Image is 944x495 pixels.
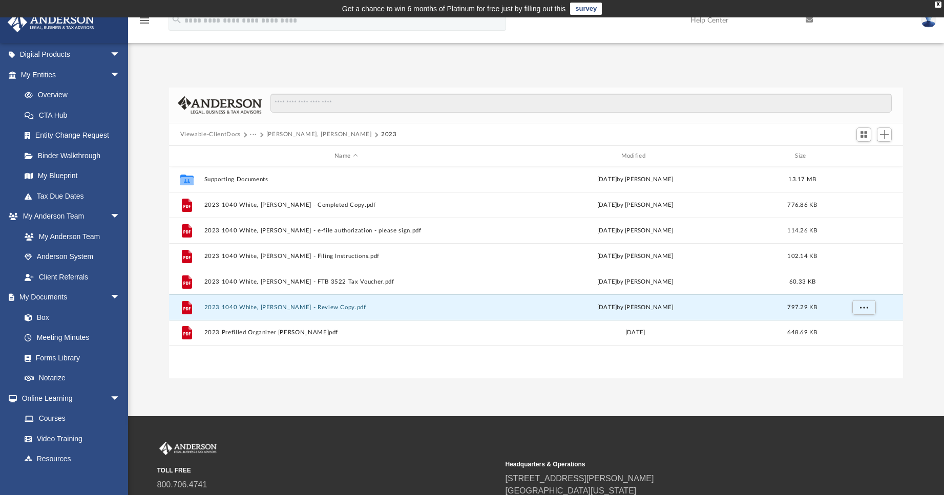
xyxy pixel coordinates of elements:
[110,64,131,85] span: arrow_drop_down
[570,3,602,15] a: survey
[14,368,131,389] a: Notarize
[171,14,182,25] i: search
[7,287,131,308] a: My Documentsarrow_drop_down
[7,388,131,408] a: Online Learningarrow_drop_down
[787,253,817,259] span: 102.14 KB
[493,175,777,184] div: [DATE] by [PERSON_NAME]
[493,303,777,312] div: [DATE] by [PERSON_NAME]
[110,206,131,227] span: arrow_drop_down
[157,442,219,455] img: Anderson Advisors Platinum Portal
[493,328,777,337] div: [DATE]
[266,130,372,139] button: [PERSON_NAME], [PERSON_NAME]
[110,45,131,66] span: arrow_drop_down
[14,226,125,247] a: My Anderson Team
[169,166,904,378] div: grid
[138,14,151,27] i: menu
[493,201,777,210] div: [DATE] by [PERSON_NAME]
[157,480,207,489] a: 800.706.4741
[204,304,488,311] button: 2023 1040 White, [PERSON_NAME] - Review Copy.pdf
[493,277,777,287] div: [DATE] by [PERSON_NAME]
[14,408,131,429] a: Courses
[7,45,136,65] a: Digital Productsarrow_drop_down
[852,300,875,315] button: More options
[14,247,131,267] a: Anderson System
[204,227,488,234] button: 2023 1040 White, [PERSON_NAME] - e-file authorization - please sign.pdf
[493,152,778,161] div: Modified
[14,348,125,368] a: Forms Library
[493,226,777,235] div: [DATE] by [PERSON_NAME]
[110,287,131,308] span: arrow_drop_down
[921,13,936,28] img: User Pic
[14,449,131,469] a: Resources
[7,64,136,85] a: My Entitiesarrow_drop_down
[856,127,872,142] button: Switch to Grid View
[157,466,498,475] small: TOLL FREE
[7,206,131,227] a: My Anderson Teamarrow_drop_down
[381,130,397,139] button: 2023
[506,486,637,495] a: [GEOGRAPHIC_DATA][US_STATE]
[5,12,97,32] img: Anderson Advisors Platinum Portal
[788,177,816,182] span: 13.17 MB
[493,252,777,261] div: [DATE] by [PERSON_NAME]
[270,94,892,113] input: Search files and folders
[935,2,941,8] div: close
[14,166,131,186] a: My Blueprint
[782,152,823,161] div: Size
[14,85,136,105] a: Overview
[204,330,488,336] button: 2023 Prefilled Organizer [PERSON_NAME]pdf
[789,279,815,285] span: 60.33 KB
[14,145,136,166] a: Binder Walkthrough
[204,253,488,260] button: 2023 1040 White, [PERSON_NAME] - Filing Instructions.pdf
[14,428,125,449] a: Video Training
[14,307,125,328] a: Box
[506,460,847,469] small: Headquarters & Operations
[110,388,131,409] span: arrow_drop_down
[827,152,899,161] div: id
[14,328,131,348] a: Meeting Minutes
[787,330,817,335] span: 648.69 KB
[14,186,136,206] a: Tax Due Dates
[138,19,151,27] a: menu
[250,130,257,139] button: ···
[14,267,131,287] a: Client Referrals
[506,474,654,483] a: [STREET_ADDRESS][PERSON_NAME]
[204,176,488,183] button: Supporting Documents
[877,127,892,142] button: Add
[14,125,136,146] a: Entity Change Request
[180,130,241,139] button: Viewable-ClientDocs
[14,105,136,125] a: CTA Hub
[173,152,199,161] div: id
[203,152,488,161] div: Name
[787,202,817,208] span: 776.86 KB
[204,202,488,208] button: 2023 1040 White, [PERSON_NAME] - Completed Copy.pdf
[787,228,817,233] span: 114.26 KB
[787,305,817,310] span: 797.29 KB
[342,3,566,15] div: Get a chance to win 6 months of Platinum for free just by filling out this
[204,278,488,285] button: 2023 1040 White, [PERSON_NAME] - FTB 3522 Tax Voucher.pdf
